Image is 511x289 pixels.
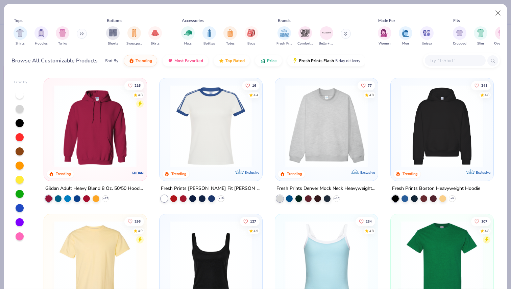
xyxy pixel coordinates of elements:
button: Close [492,7,505,20]
span: 107 [481,220,487,223]
span: Totes [226,41,235,46]
button: filter button [297,26,313,46]
img: Bella + Canvas Image [321,28,332,38]
span: + 9 [451,197,454,201]
span: Most Favorited [174,58,203,63]
div: filter for Bottles [202,26,216,46]
div: filter for Unisex [420,26,434,46]
button: filter button [319,26,334,46]
div: filter for Skirts [148,26,162,46]
button: Price [255,55,282,66]
div: 4.9 [138,228,143,233]
img: TopRated.gif [219,58,224,63]
span: Exclusive [360,170,375,175]
div: 4.4 [253,92,258,97]
button: filter button [245,26,258,46]
img: Hoodies Image [38,29,45,37]
span: Skirts [151,41,160,46]
img: most_fav.gif [168,58,173,63]
div: filter for Shirts [14,26,27,46]
span: Women [379,41,391,46]
div: 4.8 [369,92,374,97]
button: filter button [223,26,237,46]
span: 296 [135,220,141,223]
button: filter button [126,26,142,46]
div: Browse All Customizable Products [11,57,98,65]
div: Filter By [14,80,27,85]
button: filter button [453,26,466,46]
button: filter button [106,26,120,46]
img: Skirts Image [151,29,159,37]
div: Fresh Prints Denver Mock Neck Heavyweight Sweatshirt [276,184,376,193]
button: filter button [378,26,391,46]
div: filter for Oversized [494,26,509,46]
span: Unisex [422,41,432,46]
button: filter button [56,26,69,46]
div: filter for Bags [245,26,258,46]
span: Shorts [108,41,118,46]
div: 4.8 [485,92,489,97]
img: Totes Image [226,29,234,37]
div: Brands [278,18,291,24]
span: Bella + Canvas [319,41,334,46]
img: Oversized Image [498,29,506,37]
span: Hoodies [35,41,48,46]
div: filter for Men [399,26,412,46]
img: Shorts Image [109,29,117,37]
button: filter button [148,26,162,46]
button: filter button [276,26,292,46]
div: filter for Fresh Prints [276,26,292,46]
img: Slim Image [477,29,484,37]
div: Sort By [105,58,118,64]
div: filter for Hats [181,26,195,46]
img: Unisex Image [423,29,431,37]
img: Cropped Image [456,29,463,37]
img: Hats Image [184,29,192,37]
img: 77058d13-6681-46a4-a602-40ee85a356b7 [255,85,345,167]
div: filter for Slim [474,26,487,46]
button: filter button [474,26,487,46]
button: Like [471,81,491,90]
img: flash.gif [292,58,298,63]
button: filter button [14,26,27,46]
span: + 15 [219,197,224,201]
span: + 37 [103,197,108,201]
button: Like [356,216,375,226]
span: Oversized [494,41,509,46]
span: Men [402,41,409,46]
img: Women Image [381,29,388,37]
img: trending.gif [129,58,134,63]
img: e5540c4d-e74a-4e58-9a52-192fe86bec9f [166,85,255,167]
div: Fresh Prints Boston Heavyweight Hoodie [392,184,480,193]
div: Fresh Prints [PERSON_NAME] Fit [PERSON_NAME] Shirt with Stripes [161,184,261,193]
img: Gildan logo [131,166,145,180]
div: 4.8 [485,228,489,233]
button: Like [242,81,260,90]
div: Tops [14,18,23,24]
span: Tanks [58,41,67,46]
span: 77 [368,84,372,87]
button: filter button [399,26,412,46]
div: Bottoms [107,18,122,24]
span: Cropped [453,41,466,46]
span: Hats [184,41,192,46]
span: Price [267,58,277,63]
div: Made For [378,18,395,24]
span: Top Rated [225,58,245,63]
img: Bottles Image [205,29,213,37]
div: filter for Bella + Canvas [319,26,334,46]
img: Shirts Image [16,29,24,37]
div: Accessories [182,18,204,24]
span: 241 [481,84,487,87]
div: filter for Women [378,26,391,46]
img: Comfort Colors Image [300,28,310,38]
div: filter for Comfort Colors [297,26,313,46]
button: Like [471,216,491,226]
div: 4.9 [253,228,258,233]
div: Gildan Adult Heavy Blend 8 Oz. 50/50 Hooded Sweatshirt [45,184,145,193]
div: filter for Hoodies [34,26,48,46]
button: filter button [202,26,216,46]
button: Trending [124,55,157,66]
div: filter for Tanks [56,26,69,46]
img: 91acfc32-fd48-4d6b-bdad-a4c1a30ac3fc [397,85,487,167]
